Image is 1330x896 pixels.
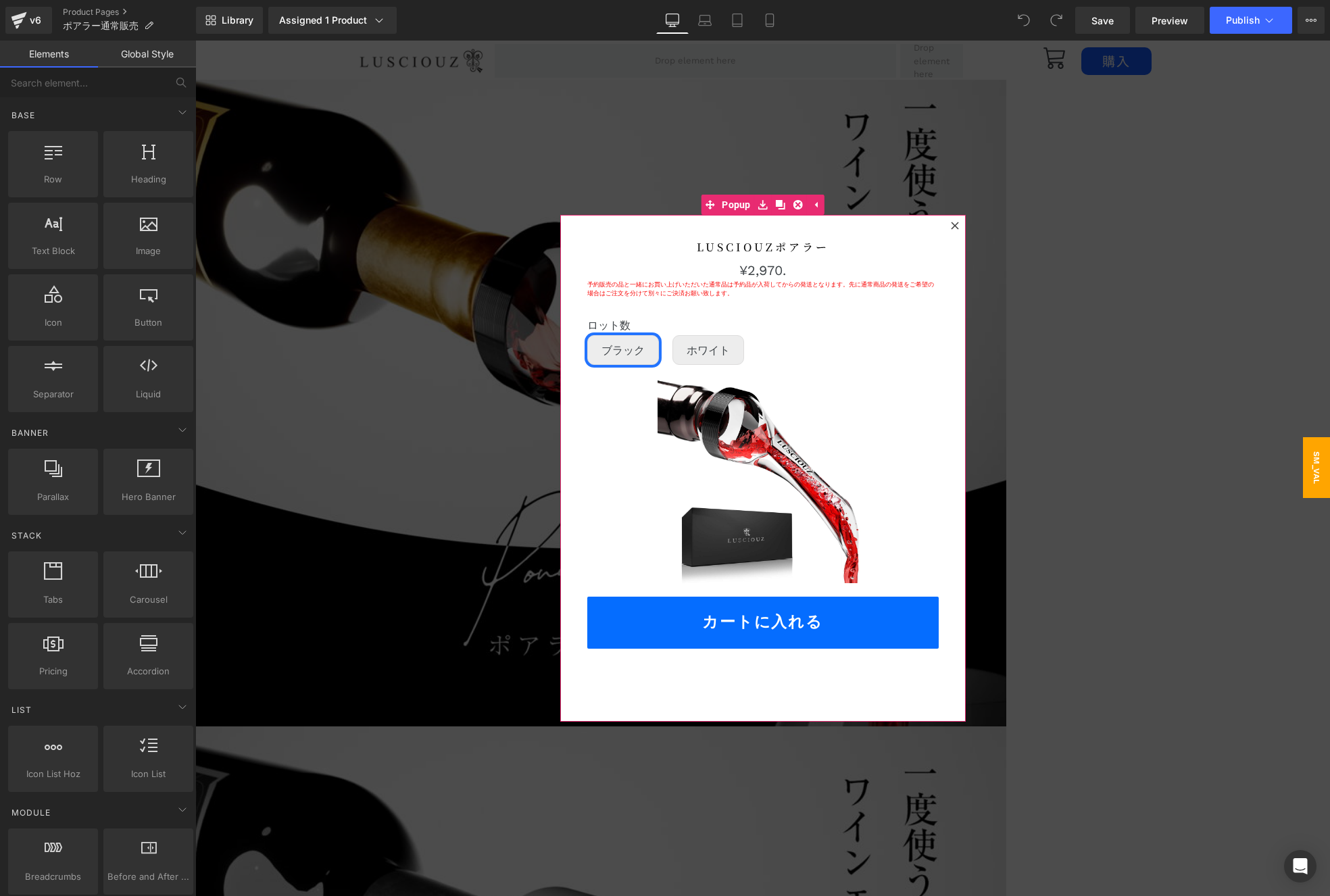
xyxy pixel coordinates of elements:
[10,703,33,716] span: List
[1091,14,1114,28] span: Save
[10,806,52,819] span: Module
[12,593,94,607] span: Tabs
[107,870,189,884] span: Before and After Images
[12,316,94,330] span: Icon
[222,14,253,26] span: Library
[107,244,189,258] span: Image
[63,20,139,31] span: ポアラー通常販売
[12,172,94,186] span: Row
[507,572,628,591] span: カートに入れる
[107,767,189,781] span: Icon List
[196,7,263,34] a: New Library
[12,387,94,401] span: Separator
[576,154,594,174] a: Clone Module
[392,556,743,608] button: カートに入れる
[107,593,189,607] span: Carousel
[5,7,52,34] a: v6
[612,154,629,174] a: Expand / Collapse
[721,7,754,34] a: Tablet
[1210,7,1292,34] button: Publish
[63,7,196,18] a: Product Pages
[754,7,786,34] a: Mobile
[1152,14,1188,28] span: Preview
[1010,7,1037,34] button: Undo
[279,14,386,27] div: Assigned 1 Product
[594,154,612,174] a: Delete Module
[1284,850,1316,882] div: Open Intercom Messenger
[10,529,43,542] span: Stack
[462,332,673,543] img: LUSCIOUZ ルーシャズ ポアラー
[107,664,189,678] span: Accordion
[689,7,721,34] a: Laptop
[406,295,449,324] span: ブラック
[10,426,50,439] span: Banner
[1135,7,1204,34] a: Preview
[544,220,591,240] span: ¥2,970.
[107,490,189,504] span: Hero Banner
[107,387,189,401] span: Liquid
[107,316,189,330] span: Button
[491,295,535,324] span: ホワイト
[1108,397,1135,457] span: sm_val
[10,109,36,122] span: Base
[392,278,743,295] label: ロット数
[107,172,189,186] span: Heading
[12,244,94,258] span: Text Block
[656,7,689,34] a: Desktop
[523,154,559,174] span: Popup
[392,195,743,220] p: LUSCIOUZポアラー
[12,870,94,884] span: Breadcrumbs
[1298,7,1325,34] button: More
[559,154,576,174] a: Save module
[12,767,94,781] span: Icon List Hoz
[1043,7,1070,34] button: Redo
[392,240,743,258] p: 予約販売の品と一緒にお買い上げいただいた通常品は予約品が入荷してからの発送となります。先に通常商品の発送をご希望の場合はご注文を分けて別々にご決済お願い致します。
[12,490,94,504] span: Parallax
[98,41,196,68] a: Global Style
[12,664,94,678] span: Pricing
[1226,15,1260,26] span: Publish
[27,11,44,29] div: v6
